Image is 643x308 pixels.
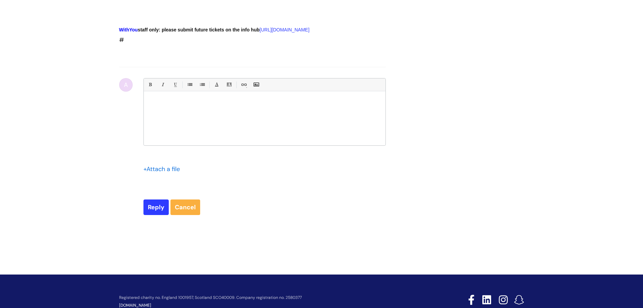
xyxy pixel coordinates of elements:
a: [URL][DOMAIN_NAME] [260,27,310,32]
strong: staff only: please submit future tickets on the info hub [119,27,260,32]
a: Bold (Ctrl-B) [146,80,154,89]
a: Underline(Ctrl-U) [171,80,179,89]
input: Reply [143,199,169,215]
a: Back Color [225,80,233,89]
a: Italic (Ctrl-I) [158,80,167,89]
span: WithYou [119,27,138,32]
div: Attach a file [143,164,184,174]
a: Font Color [212,80,221,89]
a: Insert Image... [252,80,260,89]
a: [DOMAIN_NAME] [119,303,151,308]
a: • Unordered List (Ctrl-Shift-7) [185,80,194,89]
p: Registered charity no. England 1001957, Scotland SCO40009. Company registration no. 2580377 [119,295,420,300]
a: Link [239,80,248,89]
div: A [119,78,133,92]
a: Cancel [170,199,200,215]
a: 1. Ordered List (Ctrl-Shift-8) [198,80,206,89]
